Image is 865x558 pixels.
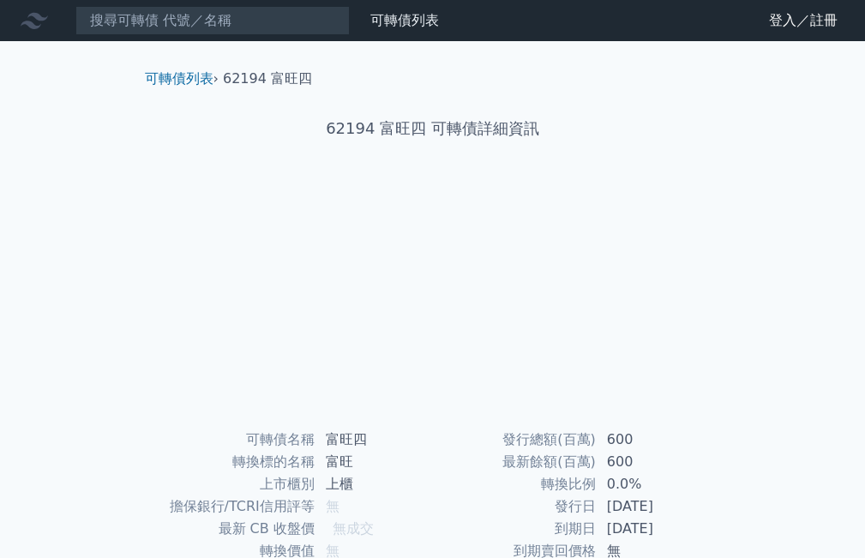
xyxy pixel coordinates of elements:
[145,69,219,89] li: ›
[433,495,597,518] td: 發行日
[315,451,433,473] td: 富旺
[315,429,433,451] td: 富旺四
[370,12,439,28] a: 可轉債列表
[597,495,714,518] td: [DATE]
[433,451,597,473] td: 最新餘額(百萬)
[145,70,213,87] a: 可轉債列表
[597,473,714,495] td: 0.0%
[326,498,339,514] span: 無
[597,429,714,451] td: 600
[433,473,597,495] td: 轉換比例
[597,451,714,473] td: 600
[152,451,315,473] td: 轉換標的名稱
[433,429,597,451] td: 發行總額(百萬)
[433,518,597,540] td: 到期日
[315,473,433,495] td: 上櫃
[152,429,315,451] td: 可轉債名稱
[755,7,851,34] a: 登入／註冊
[75,6,350,35] input: 搜尋可轉債 代號／名稱
[152,495,315,518] td: 擔保銀行/TCRI信用評等
[152,473,315,495] td: 上市櫃別
[223,69,312,89] li: 62194 富旺四
[152,518,315,540] td: 最新 CB 收盤價
[131,117,735,141] h1: 62194 富旺四 可轉債詳細資訊
[597,518,714,540] td: [DATE]
[333,520,374,537] span: 無成交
